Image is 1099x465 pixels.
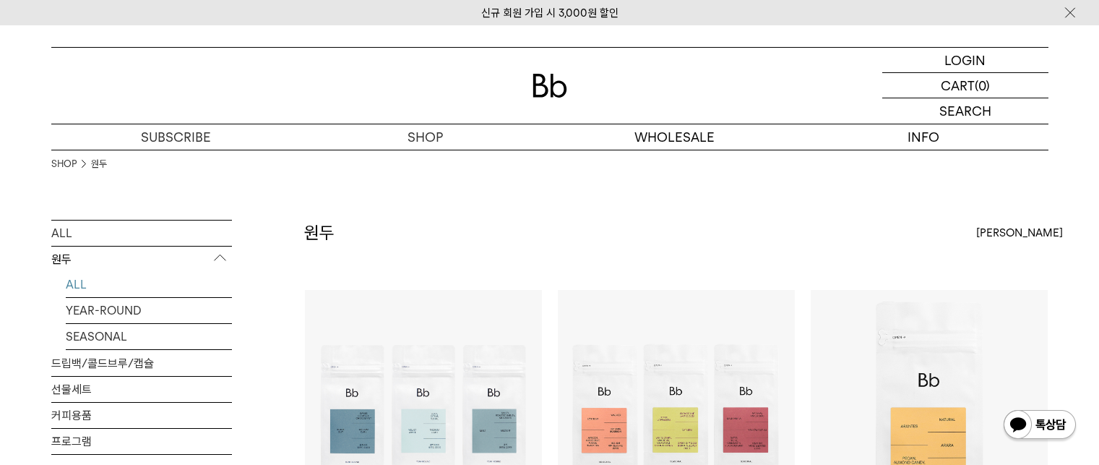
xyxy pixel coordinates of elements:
[51,403,232,428] a: 커피용품
[51,377,232,402] a: 선물세트
[944,48,986,72] p: LOGIN
[51,221,232,246] a: ALL
[799,124,1048,150] p: INFO
[51,429,232,454] a: 프로그램
[51,157,77,171] a: SHOP
[975,73,990,98] p: (0)
[533,74,567,98] img: 로고
[882,48,1048,73] a: LOGIN
[976,224,1063,242] span: [PERSON_NAME]
[51,247,232,273] p: 원두
[66,298,232,323] a: YEAR-ROUND
[66,324,232,349] a: SEASONAL
[1002,409,1077,443] img: 카카오톡 채널 1:1 채팅 버튼
[481,7,619,20] a: 신규 회원 가입 시 3,000원 할인
[301,124,550,150] a: SHOP
[66,272,232,297] a: ALL
[941,73,975,98] p: CART
[51,124,301,150] a: SUBSCRIBE
[939,98,991,124] p: SEARCH
[304,221,335,245] h2: 원두
[91,157,107,171] a: 원두
[51,351,232,376] a: 드립백/콜드브루/캡슐
[550,124,799,150] p: WHOLESALE
[882,73,1048,98] a: CART (0)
